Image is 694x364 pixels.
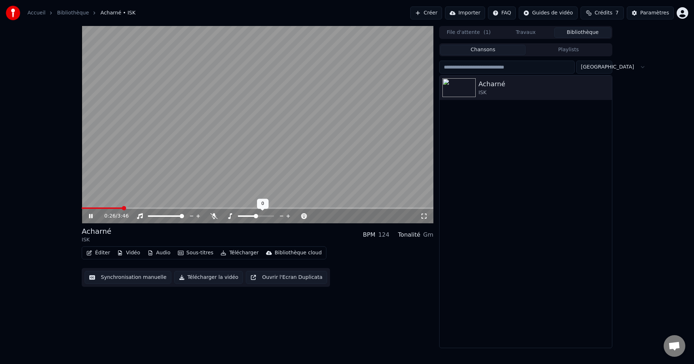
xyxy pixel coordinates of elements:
[581,63,634,71] span: [GEOGRAPHIC_DATA]
[275,249,322,256] div: Bibliothèque cloud
[398,231,420,239] div: Tonalité
[104,212,122,220] div: /
[519,6,578,19] button: Guides de vidéo
[82,226,111,236] div: Acharné
[554,27,611,38] button: Bibliothèque
[410,6,442,19] button: Créer
[175,248,217,258] button: Sous-titres
[117,212,129,220] span: 3:46
[257,199,269,209] div: 0
[479,79,609,89] div: Acharné
[640,9,669,17] div: Paramètres
[484,29,491,36] span: ( 1 )
[497,27,554,38] button: Travaux
[423,231,433,239] div: Gm
[82,236,111,244] div: ISK
[664,335,685,357] div: Ouvrir le chat
[479,89,609,96] div: ISK
[145,248,173,258] button: Audio
[378,231,390,239] div: 124
[246,271,327,284] button: Ouvrir l'Ecran Duplicata
[445,6,485,19] button: Importer
[100,9,136,17] span: Acharné • ISK
[57,9,89,17] a: Bibliothèque
[27,9,136,17] nav: breadcrumb
[218,248,261,258] button: Télécharger
[85,271,171,284] button: Synchronisation manuelle
[581,6,624,19] button: Crédits7
[615,9,618,17] span: 7
[174,271,243,284] button: Télécharger la vidéo
[595,9,612,17] span: Crédits
[627,6,674,19] button: Paramètres
[440,45,526,55] button: Chansons
[114,248,143,258] button: Vidéo
[6,6,20,20] img: youka
[526,45,611,55] button: Playlists
[363,231,375,239] div: BPM
[104,212,116,220] span: 0:26
[440,27,497,38] button: File d'attente
[488,6,516,19] button: FAQ
[27,9,46,17] a: Accueil
[83,248,113,258] button: Éditer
